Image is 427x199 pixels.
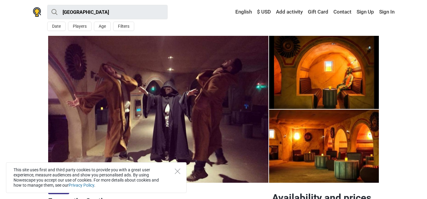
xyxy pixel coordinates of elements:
img: English [231,10,235,14]
div: This site uses first and third party cookies to provide you with a great user experience, measure... [6,162,187,193]
img: Escape the Cantina photo 4 [269,36,379,109]
img: Escape the Cantina photo 9 [48,36,268,183]
button: Players [68,22,91,31]
button: Date [47,22,66,31]
a: Gift Card [306,7,330,17]
img: Escape the Cantina photo 5 [269,110,379,183]
a: Escape the Cantina photo 8 [48,36,268,183]
a: Add activity [274,7,304,17]
a: Sign Up [355,7,376,17]
a: Escape the Cantina photo 4 [269,110,379,183]
img: Nowescape logo [33,7,41,17]
a: Contact [332,7,353,17]
a: Privacy Policy [69,183,94,188]
button: Age [94,22,111,31]
button: Close [175,169,180,174]
button: Filters [113,22,134,31]
a: Sign In [378,7,395,17]
input: try “London” [47,5,168,19]
a: Escape the Cantina photo 3 [269,36,379,109]
a: English [230,7,253,17]
a: $ USD [255,7,272,17]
